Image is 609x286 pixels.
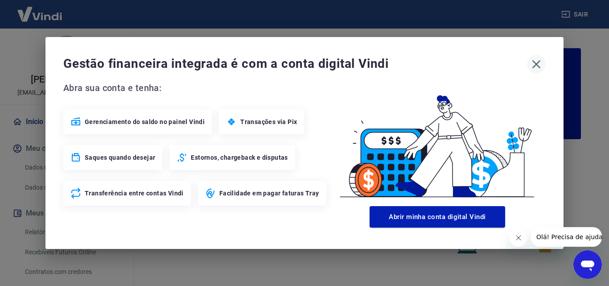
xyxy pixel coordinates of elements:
span: Facilidade em pagar faturas Tray [219,189,319,198]
iframe: Fechar mensagem [510,229,527,247]
iframe: Mensagem da empresa [531,227,602,247]
span: Gerenciamento do saldo no painel Vindi [85,117,205,126]
button: Abrir minha conta digital Vindi [370,206,505,228]
img: Good Billing [329,81,546,203]
span: Olá! Precisa de ajuda? [5,6,75,13]
span: Estornos, chargeback e disputas [191,153,288,162]
span: Transações via Pix [240,117,297,126]
iframe: Botão para abrir a janela de mensagens [573,250,602,279]
span: Gestão financeira integrada é com a conta digital Vindi [63,55,527,73]
span: Abra sua conta e tenha: [63,81,329,95]
span: Transferência entre contas Vindi [85,189,184,198]
span: Saques quando desejar [85,153,155,162]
